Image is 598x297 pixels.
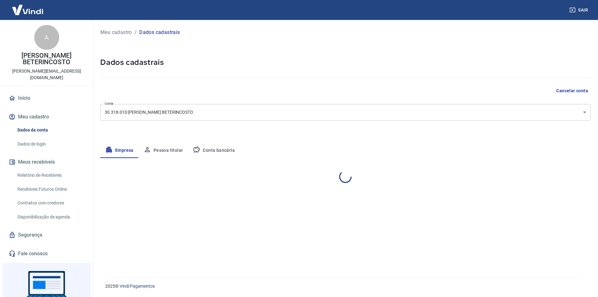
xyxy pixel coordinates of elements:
[120,284,155,289] a: Vindi Pagamentos
[7,0,48,19] img: Vindi
[139,143,188,158] button: Pessoa titular
[105,101,113,106] label: Conta
[139,29,180,36] p: Dados cadastrais
[5,52,88,65] p: [PERSON_NAME] BETERINCOSTO
[100,143,139,158] button: Empresa
[135,29,137,36] p: /
[5,68,88,81] p: [PERSON_NAME][EMAIL_ADDRESS][DOMAIN_NAME]
[100,104,591,121] div: 30.318.010 [PERSON_NAME] BETERINCOSTO
[34,25,59,50] div: A
[105,283,583,290] p: 2025 ©
[7,91,86,105] a: Início
[15,124,86,137] a: Dados da conta
[7,155,86,169] button: Meus recebíveis
[554,85,591,97] button: Cancelar conta
[7,110,86,124] button: Meu cadastro
[15,183,86,196] a: Recebíveis Futuros Online
[15,211,86,223] a: Disponibilização de agenda
[15,138,86,151] a: Dados de login
[7,247,86,261] a: Fale conosco
[100,29,132,36] a: Meu cadastro
[188,143,240,158] button: Conta bancária
[15,169,86,182] a: Relatório de Recebíveis
[100,57,591,67] h5: Dados cadastrais
[568,4,591,16] button: Sair
[15,197,86,209] a: Contratos com credores
[7,228,86,242] a: Segurança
